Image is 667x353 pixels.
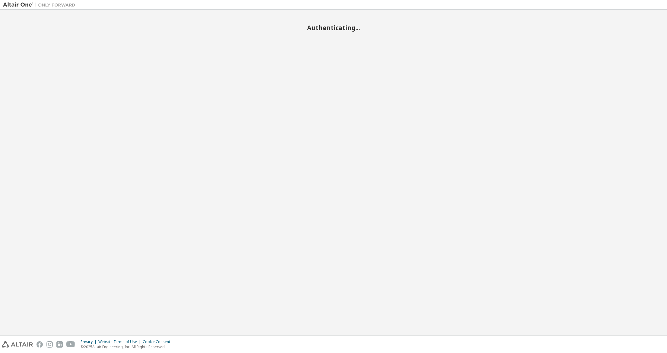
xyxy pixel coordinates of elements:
h2: Authenticating... [3,24,664,32]
div: Website Terms of Use [98,339,143,344]
img: Altair One [3,2,78,8]
img: linkedin.svg [56,341,63,348]
p: © 2025 Altair Engineering, Inc. All Rights Reserved. [81,344,174,349]
img: altair_logo.svg [2,341,33,348]
div: Privacy [81,339,98,344]
img: instagram.svg [46,341,53,348]
img: facebook.svg [37,341,43,348]
img: youtube.svg [66,341,75,348]
div: Cookie Consent [143,339,174,344]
